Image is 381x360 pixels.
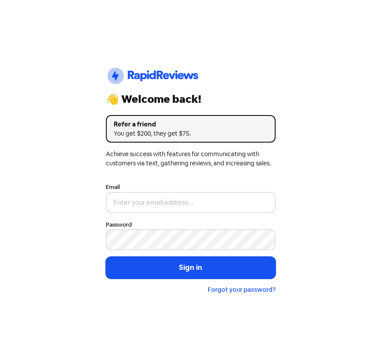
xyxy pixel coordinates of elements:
[106,150,276,168] div: Achieve success with features for communicating with customers via text, gathering reviews, and i...
[106,192,276,213] input: Enter your email address...
[208,286,276,294] a: Forgot your password?
[106,220,132,229] label: Password
[106,257,276,279] button: Sign in
[114,119,268,129] div: Refer a friend
[106,94,276,105] div: 👋 Welcome back!
[106,183,120,192] label: Email
[114,129,268,138] div: You get $200, they get $75.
